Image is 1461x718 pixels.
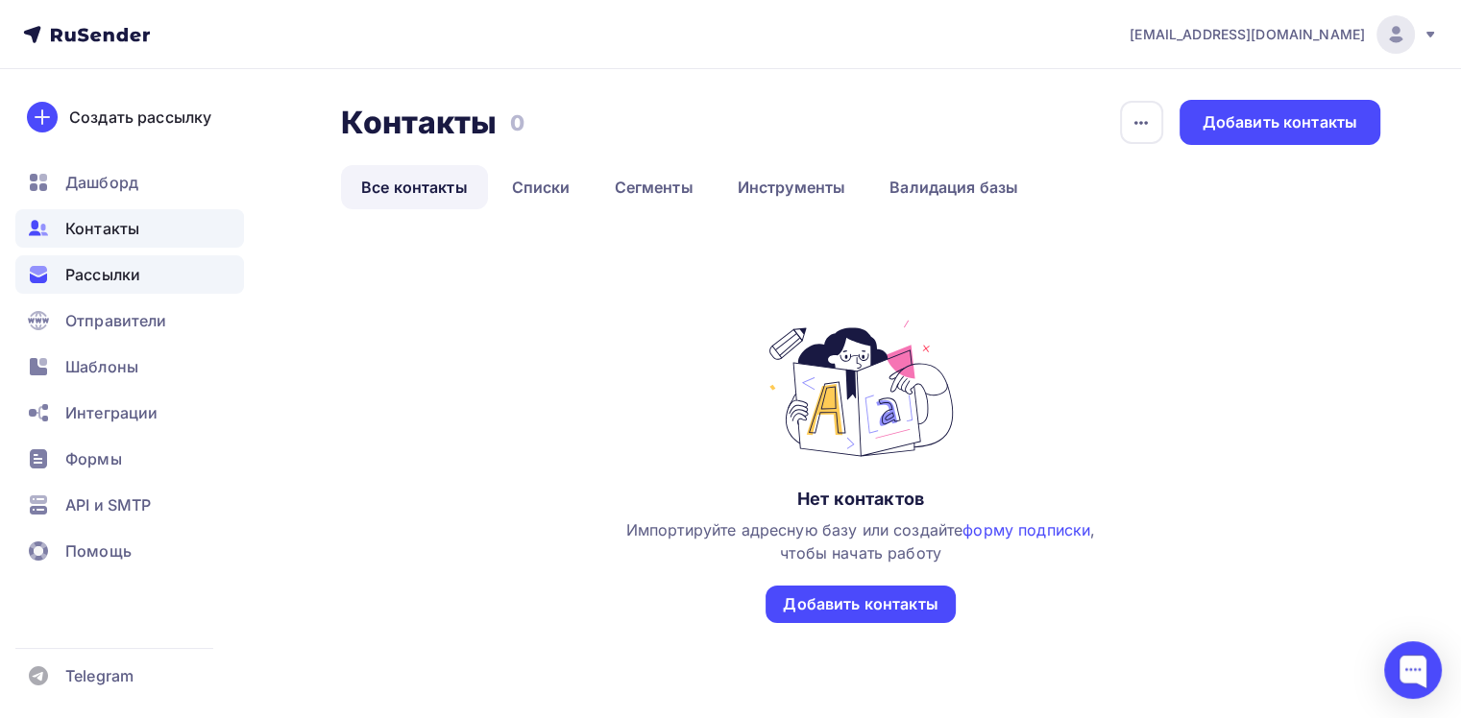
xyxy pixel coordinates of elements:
[65,309,167,332] span: Отправители
[69,106,211,129] div: Создать рассылку
[65,539,132,562] span: Помощь
[65,171,138,194] span: Дашборд
[65,447,122,470] span: Формы
[341,165,488,209] a: Все контакты
[626,520,1096,562] span: Импортируйте адресную базу или создайте , чтобы начать работу
[595,165,714,209] a: Сегменты
[962,520,1090,539] a: форму подписки
[869,165,1038,209] a: Валидация базы
[15,440,244,478] a: Формы
[492,165,591,209] a: Списки
[1203,111,1357,133] div: Добавить контакты
[1130,15,1438,54] a: [EMAIL_ADDRESS][DOMAIN_NAME]
[65,217,139,240] span: Контакты
[718,165,866,209] a: Инструменты
[15,209,244,248] a: Контакты
[65,263,140,286] span: Рассылки
[15,255,244,294] a: Рассылки
[510,109,524,136] h3: 0
[797,488,924,511] div: Нет контактов
[65,355,138,378] span: Шаблоны
[15,347,244,386] a: Шаблоны
[1130,25,1365,44] span: [EMAIL_ADDRESS][DOMAIN_NAME]
[65,401,158,424] span: Интеграции
[15,163,244,202] a: Дашборд
[65,493,151,516] span: API и SMTP
[783,593,937,615] div: Добавить контакты
[65,664,134,687] span: Telegram
[15,301,244,340] a: Отправители
[341,104,497,142] h2: Контакты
